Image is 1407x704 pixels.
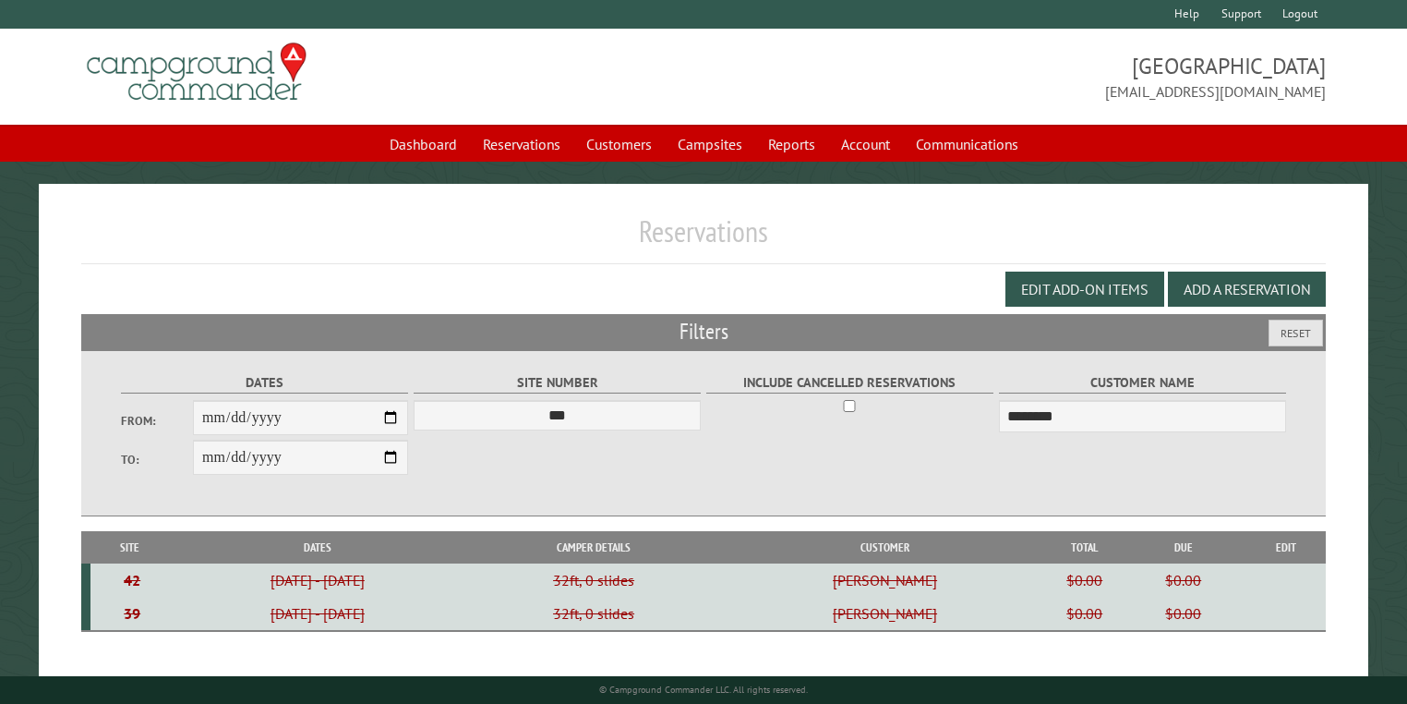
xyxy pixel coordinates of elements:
td: $0.00 [1122,597,1245,631]
button: Add a Reservation [1168,272,1326,307]
label: Include Cancelled Reservations [706,372,993,394]
a: Communications [905,127,1029,162]
td: $0.00 [1048,597,1122,631]
div: 39 [98,604,167,623]
div: 42 [98,571,167,589]
label: From: [121,412,193,430]
label: To: [121,451,193,468]
th: Total [1048,531,1122,564]
a: Customers [575,127,663,162]
th: Dates [170,531,465,564]
h2: Filters [81,314,1327,349]
a: Reservations [472,127,571,162]
a: Dashboard [379,127,468,162]
th: Camper Details [465,531,723,564]
th: Customer [722,531,1047,564]
label: Dates [121,372,408,394]
div: [DATE] - [DATE] [173,604,463,623]
td: 32ft, 0 slides [465,597,723,631]
td: $0.00 [1122,564,1245,597]
label: Site Number [414,372,701,394]
small: © Campground Commander LLC. All rights reserved. [599,684,808,696]
a: Account [830,127,901,162]
div: [DATE] - [DATE] [173,571,463,589]
th: Edit [1245,531,1327,564]
th: Site [90,531,170,564]
td: 32ft, 0 slides [465,564,723,597]
span: [GEOGRAPHIC_DATA] [EMAIL_ADDRESS][DOMAIN_NAME] [703,51,1326,103]
th: Due [1122,531,1245,564]
button: Reset [1269,320,1323,346]
td: [PERSON_NAME] [722,597,1047,631]
button: Edit Add-on Items [1005,272,1164,307]
h1: Reservations [81,213,1327,264]
img: Campground Commander [81,36,312,108]
a: Campsites [667,127,753,162]
label: Customer Name [999,372,1286,394]
td: $0.00 [1048,564,1122,597]
a: Reports [757,127,826,162]
td: [PERSON_NAME] [722,564,1047,597]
